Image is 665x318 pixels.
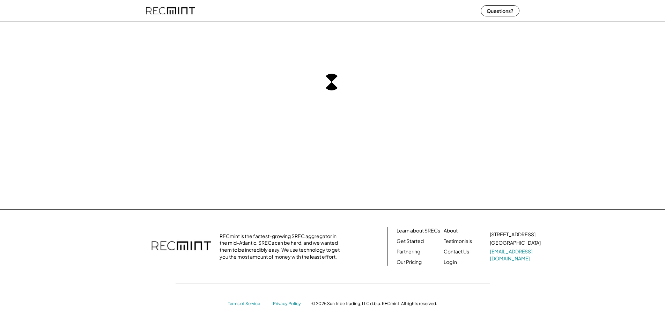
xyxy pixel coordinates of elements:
[397,248,420,255] a: Partnering
[146,1,195,20] img: recmint-logotype%403x%20%281%29.jpeg
[444,227,458,234] a: About
[490,248,542,262] a: [EMAIL_ADDRESS][DOMAIN_NAME]
[444,238,472,245] a: Testimonials
[490,231,535,238] div: [STREET_ADDRESS]
[220,233,343,260] div: RECmint is the fastest-growing SREC aggregator in the mid-Atlantic. SRECs can be hard, and we wan...
[273,301,304,307] a: Privacy Policy
[228,301,266,307] a: Terms of Service
[397,259,422,266] a: Our Pricing
[152,234,211,259] img: recmint-logotype%403x.png
[444,259,457,266] a: Log in
[397,227,440,234] a: Learn about SRECs
[481,5,519,16] button: Questions?
[444,248,469,255] a: Contact Us
[397,238,424,245] a: Get Started
[490,239,541,246] div: [GEOGRAPHIC_DATA]
[311,301,437,306] div: © 2025 Sun Tribe Trading, LLC d.b.a. RECmint. All rights reserved.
